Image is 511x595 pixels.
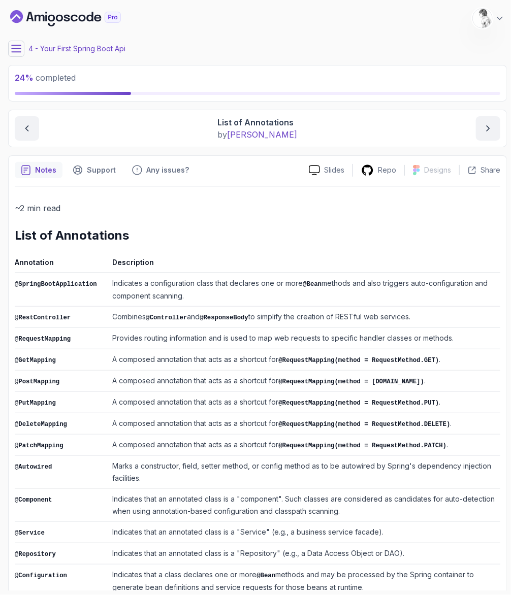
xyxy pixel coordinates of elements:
code: @RequestMapping(method = RequestMethod.PUT) [278,400,439,407]
img: user profile image [473,9,492,28]
code: @Controller [146,314,187,321]
p: by [218,128,298,141]
code: @Bean [257,572,275,579]
code: @DeleteMapping [15,421,67,428]
p: 4 - Your First Spring Boot Api [28,44,125,54]
span: [PERSON_NAME] [228,129,298,140]
code: @Service [15,530,45,537]
p: List of Annotations [218,116,298,128]
button: Share [459,165,500,175]
p: Designs [424,165,451,175]
td: Combines and to simplify the creation of RESTful web services. [108,307,500,328]
button: Support button [67,162,122,178]
code: @RequestMapping(method = RequestMethod.DELETE) [278,421,450,428]
td: Marks a constructor, field, setter method, or config method as to be autowired by Spring's depend... [108,456,500,489]
code: @ResponseBody [200,314,248,321]
button: user profile image [472,8,505,28]
button: next content [476,116,500,141]
p: Support [87,165,116,175]
td: Indicates that an annotated class is a "Service" (e.g., a business service facade). [108,522,500,543]
a: Slides [301,165,353,176]
code: @RequestMapping(method = [DOMAIN_NAME]) [278,378,424,385]
code: @RequestMapping [15,336,71,343]
button: previous content [15,116,39,141]
td: Provides routing information and is used to map web requests to specific handler classes or methods. [108,328,500,349]
th: Annotation [15,256,108,273]
td: Indicates a configuration class that declares one or more methods and also triggers auto-configur... [108,273,500,307]
td: Indicates that an annotated class is a "Repository" (e.g., a Data Access Object or DAO). [108,543,500,565]
td: Indicates that an annotated class is a "component". Such classes are considered as candidates for... [108,489,500,522]
p: ~2 min read [15,201,500,215]
code: @Component [15,497,52,504]
p: Notes [35,165,56,175]
code: @Configuration [15,572,67,579]
code: @Autowired [15,464,52,471]
td: A composed annotation that acts as a shortcut for . [108,392,500,413]
code: @RequestMapping(method = RequestMethod.PATCH) [278,442,446,449]
code: @PatchMapping [15,442,63,449]
code: @RequestMapping(method = RequestMethod.GET) [278,357,439,364]
code: @PutMapping [15,400,56,407]
td: A composed annotation that acts as a shortcut for . [108,413,500,435]
span: completed [15,73,76,83]
td: A composed annotation that acts as a shortcut for . [108,435,500,456]
th: Description [108,256,500,273]
p: Repo [378,165,396,175]
td: A composed annotation that acts as a shortcut for . [108,349,500,371]
a: Dashboard [10,10,144,26]
p: Share [481,165,500,175]
a: Repo [353,164,404,177]
span: 24 % [15,73,34,83]
p: Slides [324,165,344,175]
p: Any issues? [146,165,189,175]
code: @GetMapping [15,357,56,364]
td: A composed annotation that acts as a shortcut for . [108,371,500,392]
h2: List of Annotations [15,227,500,244]
code: @Repository [15,551,56,558]
button: notes button [15,162,62,178]
code: @Bean [303,281,322,288]
code: @PostMapping [15,378,59,385]
code: @SpringBootApplication [15,281,97,288]
button: Feedback button [126,162,195,178]
code: @RestController [15,314,71,321]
